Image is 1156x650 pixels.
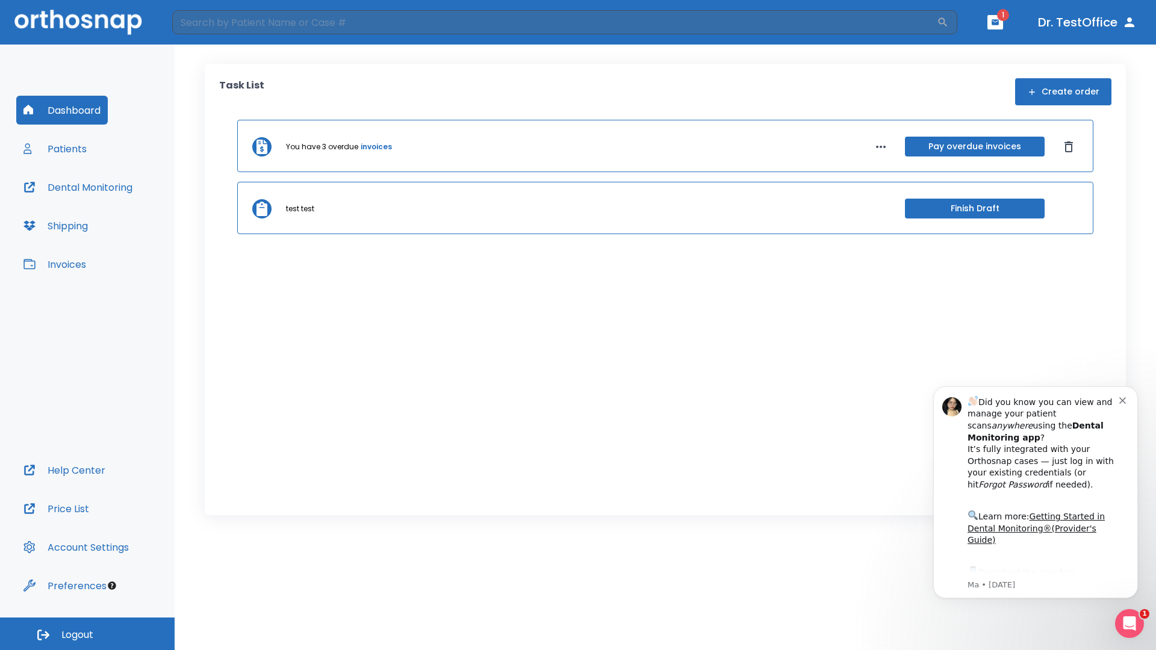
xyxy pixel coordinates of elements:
[61,628,93,642] span: Logout
[16,250,93,279] button: Invoices
[107,580,117,591] div: Tooltip anchor
[915,368,1156,617] iframe: Intercom notifications message
[1115,609,1144,638] iframe: Intercom live chat
[52,211,204,222] p: Message from Ma, sent 2w ago
[16,96,108,125] button: Dashboard
[16,134,94,163] button: Patients
[16,456,113,484] button: Help Center
[997,9,1009,21] span: 1
[16,211,95,240] button: Shipping
[905,137,1045,156] button: Pay overdue invoices
[219,78,264,105] p: Task List
[52,199,160,221] a: App Store
[52,196,204,258] div: Download the app: | ​ Let us know if you need help getting started!
[361,141,392,152] a: invoices
[16,494,96,523] button: Price List
[204,26,214,36] button: Dismiss notification
[16,571,114,600] button: Preferences
[286,203,314,214] p: test test
[14,10,142,34] img: Orthosnap
[286,141,358,152] p: You have 3 overdue
[172,10,937,34] input: Search by Patient Name or Case #
[1033,11,1142,33] button: Dr. TestOffice
[905,199,1045,218] button: Finish Draft
[1059,137,1078,156] button: Dismiss
[16,173,140,202] button: Dental Monitoring
[16,533,136,562] button: Account Settings
[1015,78,1111,105] button: Create order
[1140,609,1149,619] span: 1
